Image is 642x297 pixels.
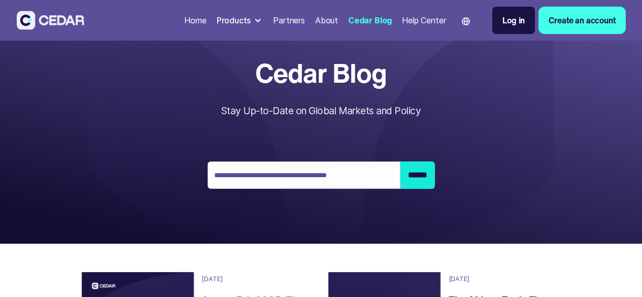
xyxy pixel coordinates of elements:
span: Cedar Blog [221,58,421,87]
div: [DATE] [449,274,469,284]
a: Create an account [538,7,625,34]
div: Cedar Blog [348,14,392,26]
div: Partners [273,14,305,26]
div: Products [213,10,267,30]
span: Stay Up-to-Date on Global Markets and Policy [221,105,421,117]
img: world icon [462,17,470,25]
div: About [315,14,338,26]
a: Cedar Blog [344,9,396,31]
a: Partners [269,9,309,31]
a: Log in [492,7,535,34]
div: Home [184,14,206,26]
a: About [311,9,342,31]
a: Help Center [398,9,450,31]
div: Log in [502,14,525,26]
a: Home [180,9,210,31]
div: Products [217,14,251,26]
div: [DATE] [201,274,222,284]
div: Help Center [402,14,446,26]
